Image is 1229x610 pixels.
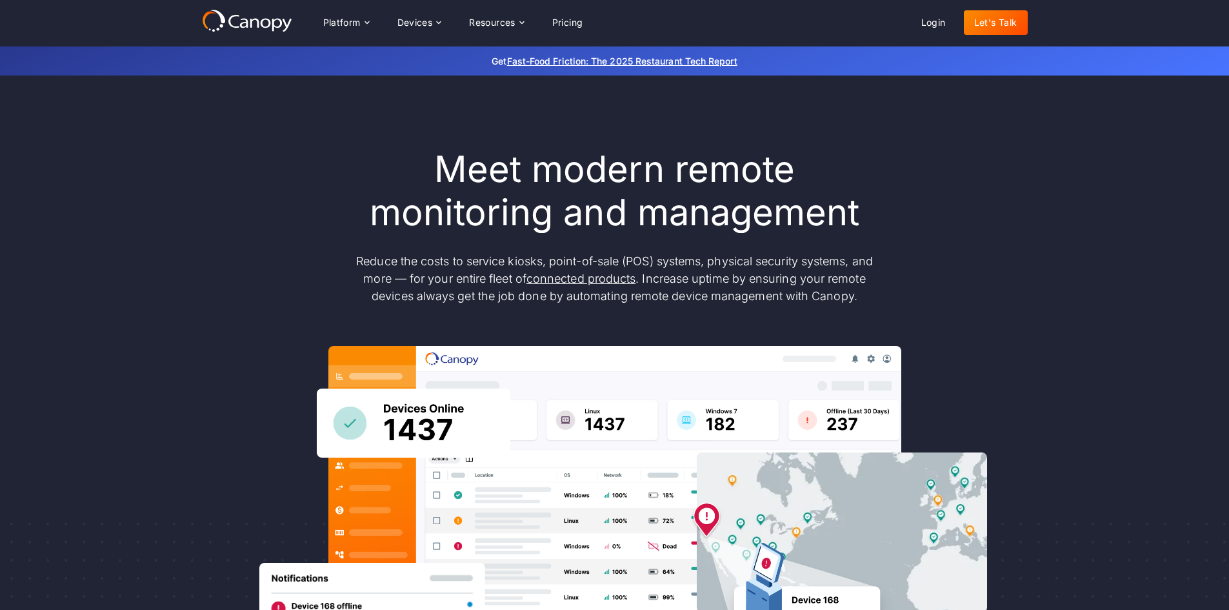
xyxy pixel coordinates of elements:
a: Pricing [542,10,594,35]
img: Canopy sees how many devices are online [317,389,510,458]
a: Fast-Food Friction: The 2025 Restaurant Tech Report [507,56,737,66]
a: Let's Talk [964,10,1028,35]
div: Resources [459,10,534,36]
h1: Meet modern remote monitoring and management [344,148,886,234]
p: Get [299,54,931,68]
div: Resources [469,18,515,27]
div: Devices [397,18,433,27]
div: Platform [323,18,361,27]
p: Reduce the costs to service kiosks, point-of-sale (POS) systems, physical security systems, and m... [344,252,886,305]
a: connected products [526,272,635,285]
div: Devices [387,10,452,36]
div: Platform [313,10,379,36]
a: Login [911,10,956,35]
